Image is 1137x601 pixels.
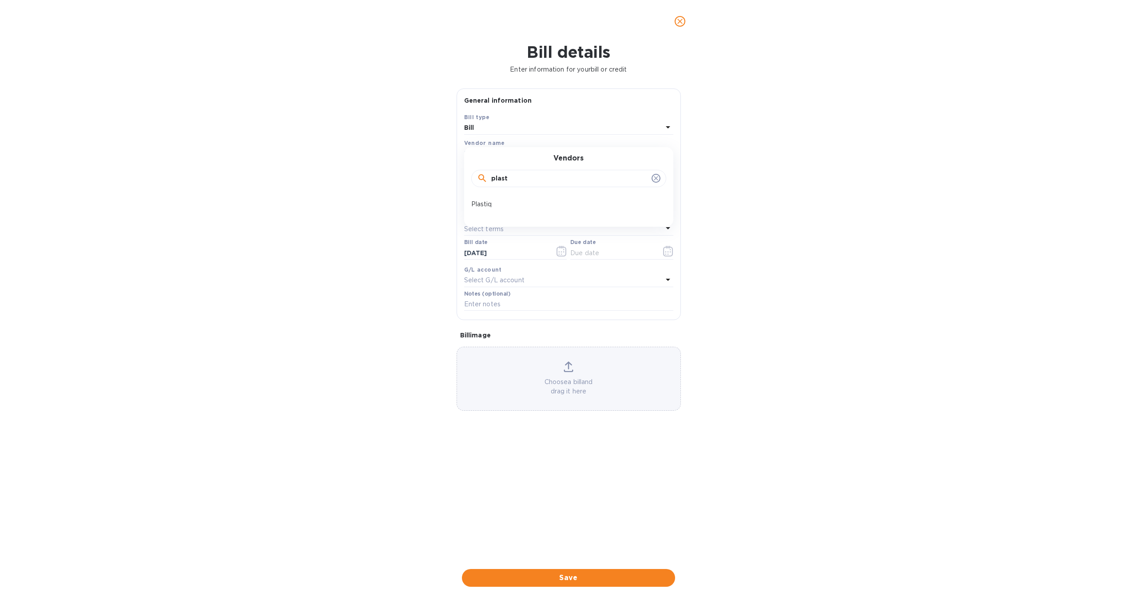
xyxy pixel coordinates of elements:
p: Select G/L account [464,276,525,285]
label: Bill date [464,240,488,245]
p: Select terms [464,224,504,234]
span: Save [469,573,668,583]
b: G/L account [464,266,502,273]
button: Save [462,569,675,587]
b: General information [464,97,532,104]
h3: Vendors [553,154,584,163]
button: close [669,11,691,32]
p: Enter information for your bill or credit [7,65,1130,74]
p: Choose a bill and drag it here [457,377,680,396]
label: Due date [570,240,596,245]
b: Vendor name [464,140,505,146]
p: Select vendor name [464,149,526,158]
input: Search [491,172,648,185]
p: Bill image [460,331,677,340]
p: Plastiq [471,200,659,209]
input: Due date [570,246,654,260]
input: Select date [464,246,548,260]
h1: Bill details [7,43,1130,61]
input: Enter notes [464,298,673,311]
b: Bill [464,124,474,131]
label: Notes (optional) [464,291,511,296]
b: Bill type [464,114,490,120]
